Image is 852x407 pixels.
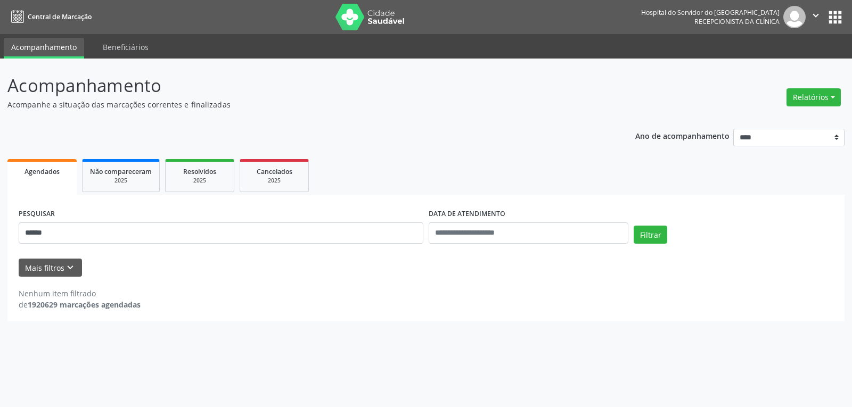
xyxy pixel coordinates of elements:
div: Nenhum item filtrado [19,288,141,299]
span: Resolvidos [183,167,216,176]
img: img [783,6,806,28]
button: apps [826,8,845,27]
strong: 1920629 marcações agendadas [28,300,141,310]
button: Mais filtroskeyboard_arrow_down [19,259,82,277]
i: keyboard_arrow_down [64,262,76,273]
label: PESQUISAR [19,206,55,222]
label: DATA DE ATENDIMENTO [429,206,505,222]
div: 2025 [90,177,152,185]
a: Beneficiários [95,38,156,56]
div: 2025 [248,177,301,185]
span: Agendados [24,167,60,176]
button: Relatórios [787,88,841,106]
div: de [19,299,141,310]
p: Ano de acompanhamento [635,129,730,142]
span: Cancelados [257,167,292,176]
span: Não compareceram [90,167,152,176]
i:  [810,10,822,21]
div: 2025 [173,177,226,185]
button:  [806,6,826,28]
a: Central de Marcação [7,8,92,26]
button: Filtrar [634,226,667,244]
p: Acompanhe a situação das marcações correntes e finalizadas [7,99,593,110]
div: Hospital do Servidor do [GEOGRAPHIC_DATA] [641,8,780,17]
span: Recepcionista da clínica [694,17,780,26]
a: Acompanhamento [4,38,84,59]
span: Central de Marcação [28,12,92,21]
p: Acompanhamento [7,72,593,99]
